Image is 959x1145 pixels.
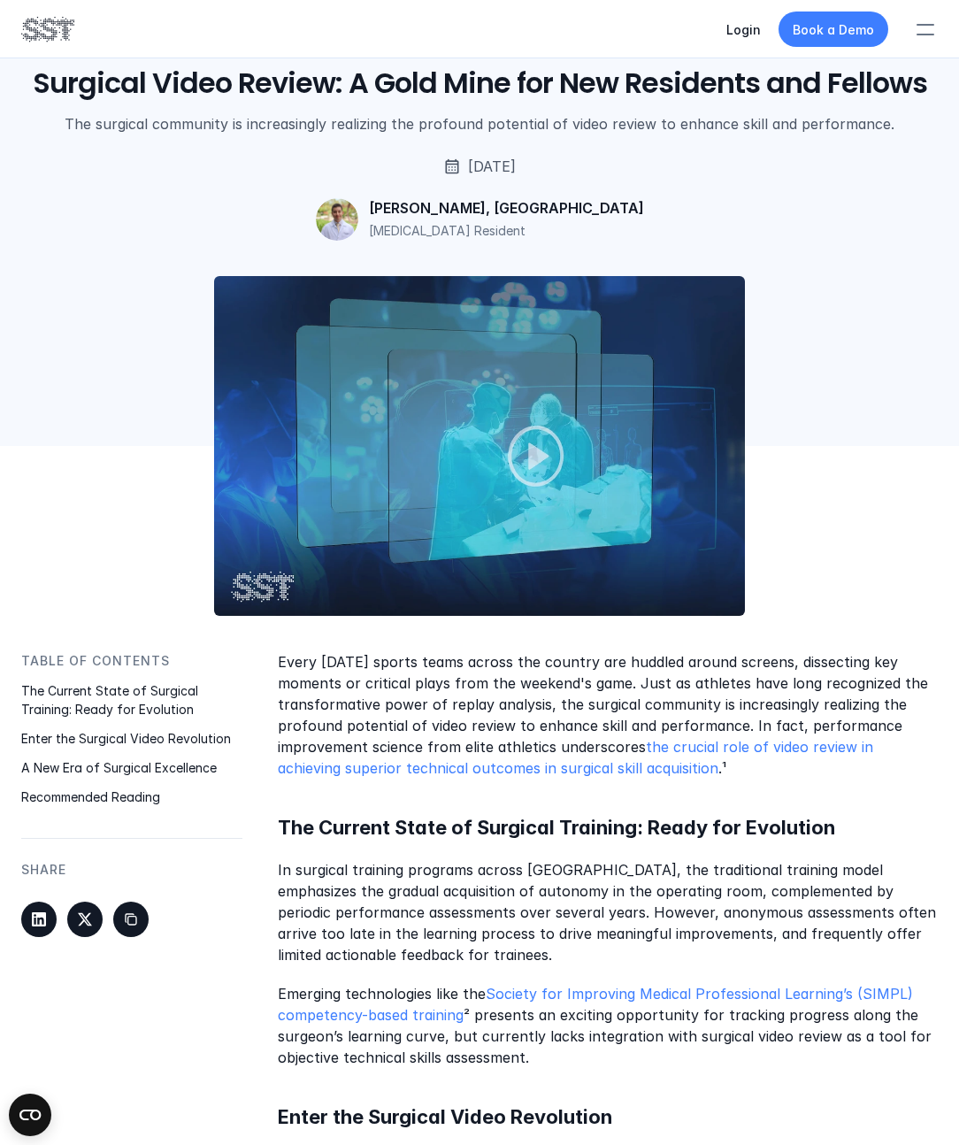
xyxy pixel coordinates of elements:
[21,758,242,777] p: A New Era of Surgical Excellence
[21,729,242,748] p: Enter the Surgical Video Revolution
[369,221,526,240] p: [MEDICAL_DATA] Resident
[21,651,170,671] p: Table of Contents
[21,14,74,44] img: SST logo
[214,276,745,616] img: Cartoon depiction of a video of a surgery
[21,788,242,806] p: Recommended Reading
[369,199,644,218] p: [PERSON_NAME], [GEOGRAPHIC_DATA]
[278,1103,938,1131] h5: Enter the Surgical Video Revolution
[779,12,888,47] a: Book a Demo
[278,651,938,779] p: Every [DATE] sports teams across the country are huddled around screens, dissecting key moments o...
[21,113,938,134] p: The surgical community is increasingly realizing the profound potential of video review to enhanc...
[21,860,66,880] p: SHARE
[316,198,358,241] img: Joshua Villarreal, MD headshot
[278,814,938,841] h5: The Current State of Surgical Training: Ready for Evolution
[21,681,242,719] p: The Current State of Surgical Training: Ready for Evolution
[278,859,938,965] p: In surgical training programs across [GEOGRAPHIC_DATA], the traditional training model emphasizes...
[278,983,938,1068] p: Emerging technologies like the ² presents an exciting opportunity for tracking progress along the...
[468,156,516,177] p: [DATE]
[793,20,874,39] p: Book a Demo
[278,985,917,1024] a: Society for Improving Medical Professional Learning’s (SIMPL) competency-based training
[9,1094,51,1136] button: Open CMP widget
[726,22,761,37] a: Login
[21,65,938,103] h1: Surgical Video Review: A Gold Mine for New Residents and Fellows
